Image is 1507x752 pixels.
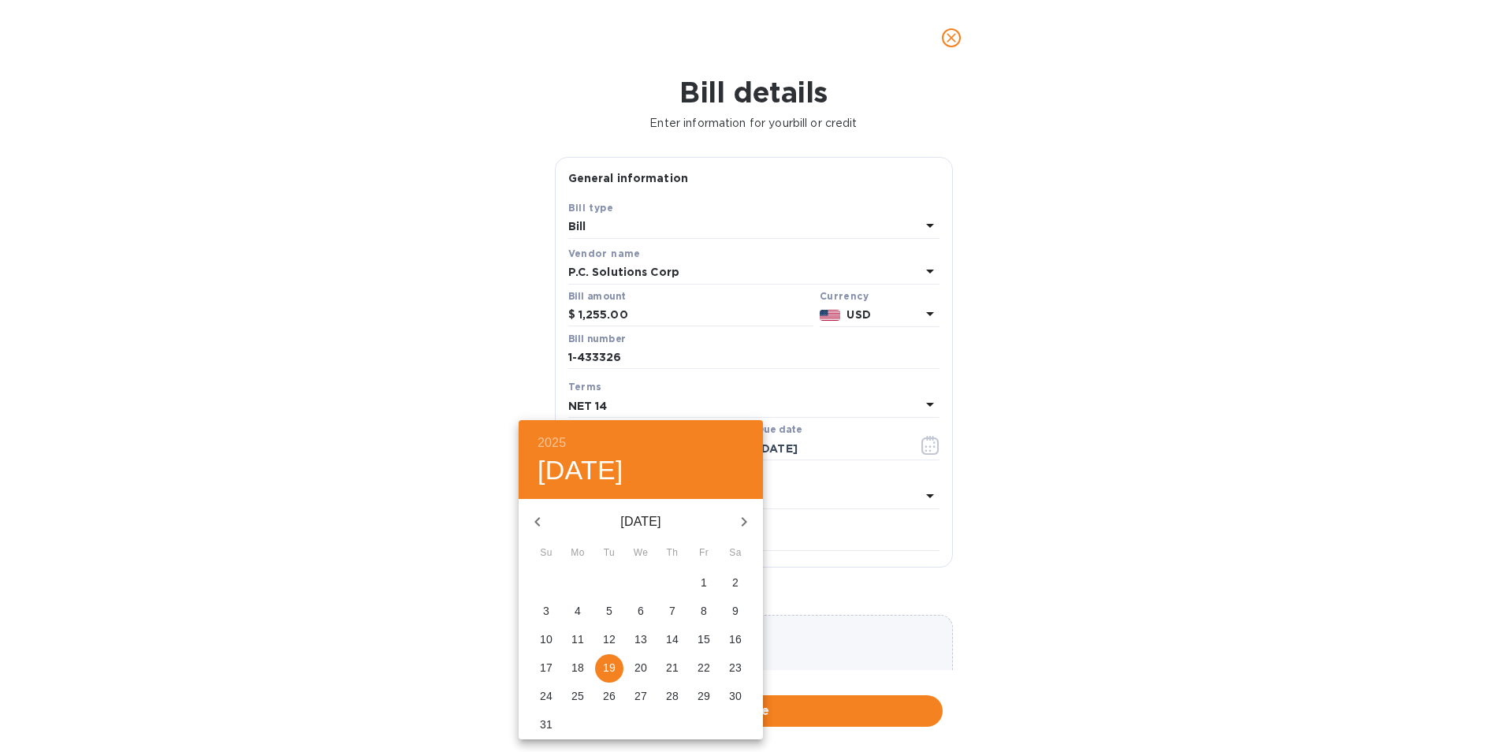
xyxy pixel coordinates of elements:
[658,654,687,683] button: 21
[540,631,553,647] p: 10
[564,545,592,561] span: Mo
[698,688,710,704] p: 29
[540,717,553,732] p: 31
[669,603,675,619] p: 7
[603,660,616,676] p: 19
[658,683,687,711] button: 28
[603,631,616,647] p: 12
[543,603,549,619] p: 3
[721,598,750,626] button: 9
[595,598,623,626] button: 5
[729,660,742,676] p: 23
[627,598,655,626] button: 6
[729,631,742,647] p: 16
[634,688,647,704] p: 27
[690,569,718,598] button: 1
[603,688,616,704] p: 26
[627,545,655,561] span: We
[732,575,739,590] p: 2
[532,545,560,561] span: Su
[721,545,750,561] span: Sa
[721,683,750,711] button: 30
[634,660,647,676] p: 20
[701,603,707,619] p: 8
[595,683,623,711] button: 26
[556,512,725,531] p: [DATE]
[538,432,566,454] button: 2025
[729,688,742,704] p: 30
[721,626,750,654] button: 16
[690,598,718,626] button: 8
[564,683,592,711] button: 25
[540,660,553,676] p: 17
[658,545,687,561] span: Th
[606,603,612,619] p: 5
[538,454,623,487] button: [DATE]
[532,598,560,626] button: 3
[721,569,750,598] button: 2
[666,688,679,704] p: 28
[698,631,710,647] p: 15
[595,545,623,561] span: Tu
[658,598,687,626] button: 7
[564,654,592,683] button: 18
[627,626,655,654] button: 13
[595,626,623,654] button: 12
[690,626,718,654] button: 15
[690,654,718,683] button: 22
[634,631,647,647] p: 13
[532,711,560,739] button: 31
[732,603,739,619] p: 9
[701,575,707,590] p: 1
[666,660,679,676] p: 21
[690,545,718,561] span: Fr
[532,683,560,711] button: 24
[627,654,655,683] button: 20
[595,654,623,683] button: 19
[690,683,718,711] button: 29
[627,683,655,711] button: 27
[571,660,584,676] p: 18
[698,660,710,676] p: 22
[571,631,584,647] p: 11
[540,688,553,704] p: 24
[564,626,592,654] button: 11
[564,598,592,626] button: 4
[532,654,560,683] button: 17
[658,626,687,654] button: 14
[575,603,581,619] p: 4
[666,631,679,647] p: 14
[721,654,750,683] button: 23
[638,603,644,619] p: 6
[571,688,584,704] p: 25
[532,626,560,654] button: 10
